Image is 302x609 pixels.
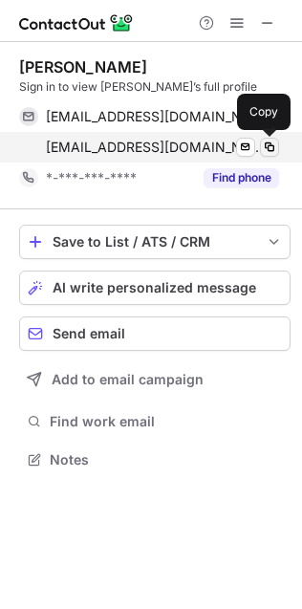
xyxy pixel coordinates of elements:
[46,139,265,156] span: [EMAIL_ADDRESS][DOMAIN_NAME]
[50,413,283,430] span: Find work email
[46,108,265,125] span: [EMAIL_ADDRESS][DOMAIN_NAME]
[204,168,279,187] button: Reveal Button
[19,225,291,259] button: save-profile-one-click
[19,271,291,305] button: AI write personalized message
[52,372,204,387] span: Add to email campaign
[19,446,291,473] button: Notes
[19,11,134,34] img: ContactOut v5.3.10
[19,408,291,435] button: Find work email
[19,362,291,397] button: Add to email campaign
[53,234,257,250] div: Save to List / ATS / CRM
[53,280,256,295] span: AI write personalized message
[50,451,283,468] span: Notes
[19,316,291,351] button: Send email
[53,326,125,341] span: Send email
[19,78,291,96] div: Sign in to view [PERSON_NAME]’s full profile
[19,57,147,76] div: [PERSON_NAME]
